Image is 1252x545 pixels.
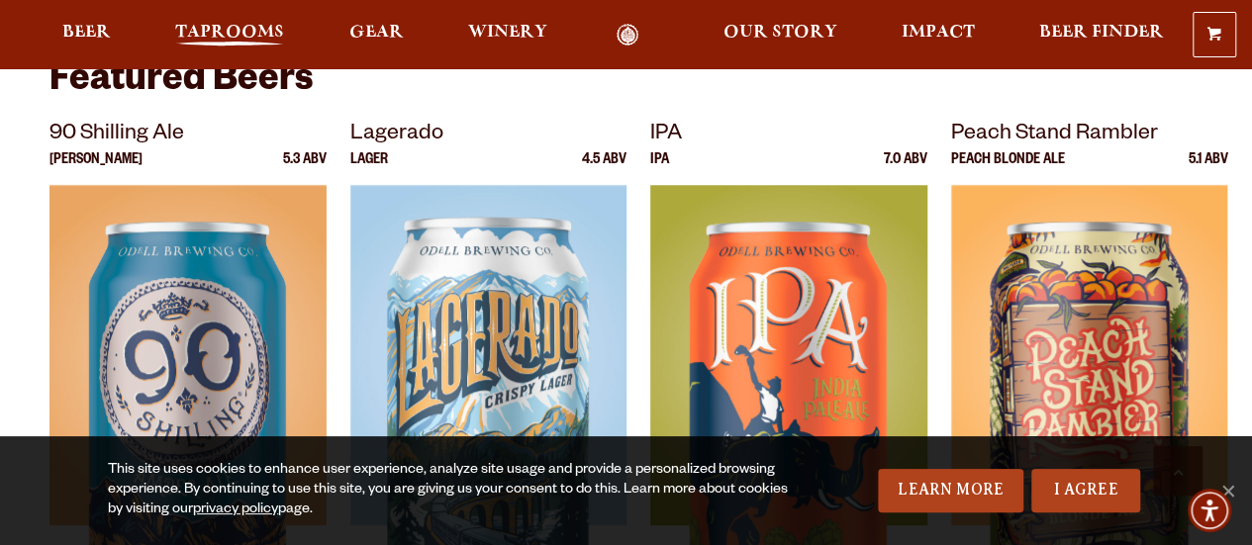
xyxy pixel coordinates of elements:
a: Beer [49,24,124,46]
p: Lager [350,153,388,185]
a: Gear [337,24,417,46]
p: 7.0 ABV [884,153,927,185]
p: Peach Stand Rambler [951,118,1228,153]
p: Peach Blonde Ale [951,153,1065,185]
p: 5.1 ABV [1188,153,1227,185]
p: [PERSON_NAME] [49,153,143,185]
a: Learn More [878,469,1023,512]
a: Winery [455,24,560,46]
div: Accessibility Menu [1188,489,1231,532]
p: Lagerado [350,118,627,153]
span: Impact [902,25,975,41]
p: 4.5 ABV [582,153,626,185]
a: Impact [889,24,988,46]
span: Our Story [723,25,837,41]
p: 5.3 ABV [283,153,327,185]
p: 90 Shilling Ale [49,118,327,153]
span: Taprooms [175,25,284,41]
p: IPA [650,118,927,153]
a: privacy policy [193,502,278,518]
a: Odell Home [591,24,665,46]
a: Beer Finder [1026,24,1177,46]
span: Beer Finder [1039,25,1164,41]
div: This site uses cookies to enhance user experience, analyze site usage and provide a personalized ... [108,461,800,520]
span: Gear [349,25,404,41]
span: Winery [468,25,547,41]
a: Taprooms [162,24,297,46]
a: I Agree [1031,469,1140,512]
span: Beer [62,25,111,41]
p: IPA [650,153,669,185]
h3: Featured Beers [49,57,1203,118]
a: Our Story [711,24,850,46]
